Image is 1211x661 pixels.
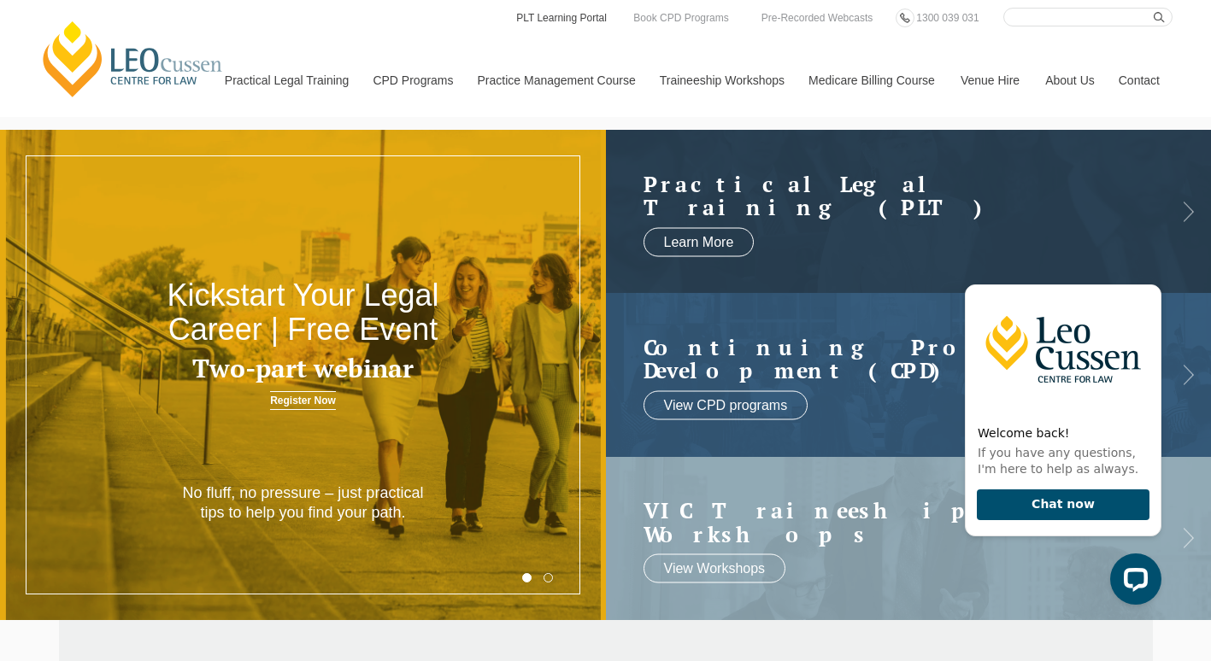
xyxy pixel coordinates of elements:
[182,483,425,524] p: No fluff, no pressure – just practical tips to help you find your path.
[544,573,553,582] button: 2
[644,227,755,256] a: Learn More
[647,44,796,117] a: Traineeship Workshops
[270,391,336,410] a: Register Now
[757,9,878,27] a: Pre-Recorded Webcasts
[1106,44,1173,117] a: Contact
[629,9,732,27] a: Book CPD Programs
[38,19,227,99] a: [PERSON_NAME] Centre for Law
[644,554,786,583] a: View Workshops
[522,573,532,582] button: 1
[796,44,948,117] a: Medicare Billing Course
[912,9,983,27] a: 1300 039 031
[948,44,1032,117] a: Venue Hire
[360,44,464,117] a: CPD Programs
[644,335,1140,382] h2: Continuing Professional Development (CPD)
[465,44,647,117] a: Practice Management Course
[121,278,485,346] h2: Kickstart Your Legal Career | Free Event
[644,172,1140,219] h2: Practical Legal Training (PLT)
[121,354,485,383] h3: Two-part webinar
[514,9,608,27] a: PLT Learning Portal
[644,335,1140,382] a: Continuing ProfessionalDevelopment (CPD)
[644,172,1140,219] a: Practical LegalTraining (PLT)
[1032,44,1106,117] a: About Us
[951,254,1168,618] iframe: LiveChat chat widget
[212,44,361,117] a: Practical Legal Training
[644,499,1140,546] a: VIC Traineeship Workshops
[916,12,979,24] span: 1300 039 031
[644,390,808,419] a: View CPD programs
